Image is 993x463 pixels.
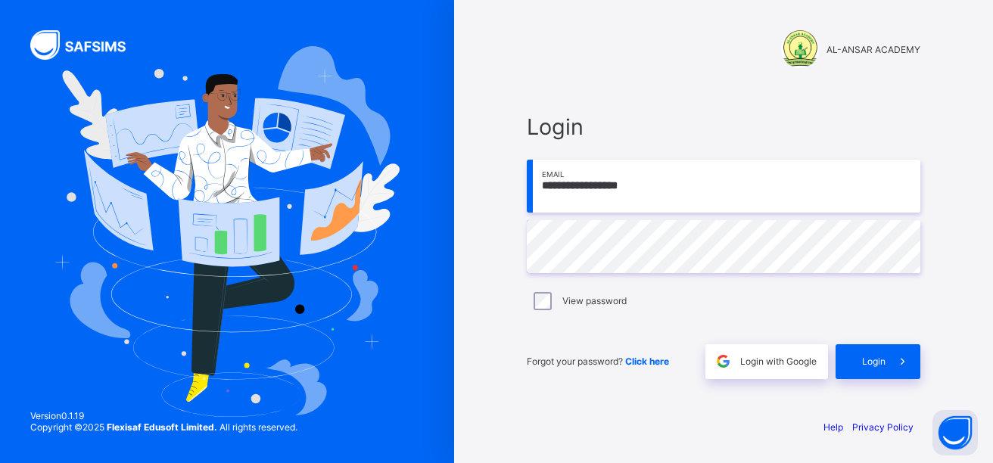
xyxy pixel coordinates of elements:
span: Login with Google [740,356,817,367]
img: SAFSIMS Logo [30,30,144,60]
span: Forgot your password? [527,356,669,367]
span: Version 0.1.19 [30,410,297,421]
a: Privacy Policy [852,421,914,433]
span: Copyright © 2025 All rights reserved. [30,421,297,433]
span: AL-ANSAR ACADEMY [826,44,920,55]
span: Login [862,356,886,367]
label: View password [562,295,627,306]
a: Help [823,421,843,433]
button: Open asap [932,410,978,455]
img: Hero Image [54,46,399,417]
img: google.396cfc9801f0270233282035f929180a.svg [714,353,732,370]
a: Click here [625,356,669,367]
span: Login [527,113,920,140]
strong: Flexisaf Edusoft Limited. [107,421,217,433]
